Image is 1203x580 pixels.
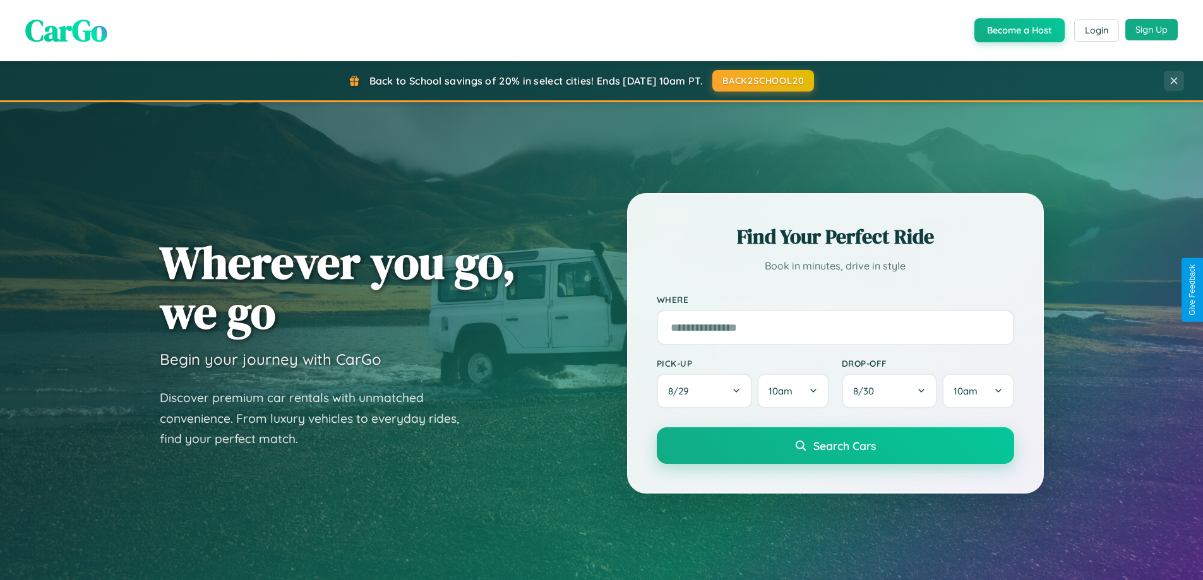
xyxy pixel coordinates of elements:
h3: Begin your journey with CarGo [160,350,381,369]
button: Login [1074,19,1119,42]
button: Search Cars [657,427,1014,464]
button: 8/30 [842,374,938,408]
div: Give Feedback [1188,264,1197,316]
label: Pick-up [657,358,829,369]
button: Become a Host [974,18,1065,42]
button: Sign Up [1125,19,1178,40]
button: BACK2SCHOOL20 [712,70,814,92]
h1: Wherever you go, we go [160,237,516,337]
button: 10am [757,374,829,408]
span: CarGo [25,9,107,51]
p: Book in minutes, drive in style [657,257,1014,275]
span: 10am [954,385,978,397]
p: Discover premium car rentals with unmatched convenience. From luxury vehicles to everyday rides, ... [160,388,476,449]
span: 8 / 30 [853,385,880,397]
label: Drop-off [842,358,1014,369]
h2: Find Your Perfect Ride [657,223,1014,251]
span: Search Cars [813,439,876,453]
label: Where [657,294,1014,305]
button: 8/29 [657,374,753,408]
span: 8 / 29 [668,385,695,397]
span: Back to School savings of 20% in select cities! Ends [DATE] 10am PT. [369,74,703,87]
button: 10am [942,374,1014,408]
span: 10am [769,385,793,397]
